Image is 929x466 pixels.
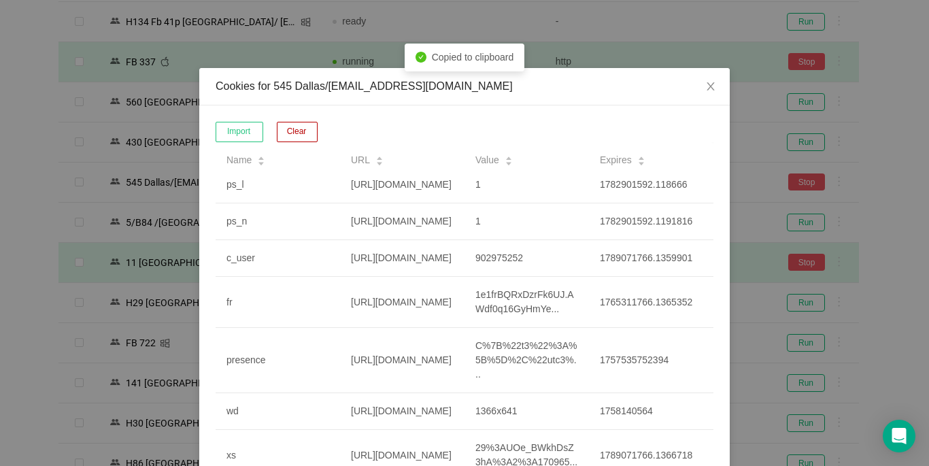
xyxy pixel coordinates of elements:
[376,160,384,164] i: icon: caret-down
[340,167,464,203] td: [URL][DOMAIN_NAME]
[340,277,464,328] td: [URL][DOMAIN_NAME]
[464,203,589,240] td: 1
[376,155,384,159] i: icon: caret-up
[883,420,915,452] div: Open Intercom Messenger
[464,393,589,430] td: 1366x641
[216,393,340,430] td: wd
[216,240,340,277] td: c_user
[637,155,645,159] i: icon: caret-up
[464,240,589,277] td: 902975252
[340,240,464,277] td: [URL][DOMAIN_NAME]
[589,277,713,328] td: 1765311766.1365352
[705,81,716,92] i: icon: close
[464,167,589,203] td: 1
[216,79,713,94] div: Cookies for 545 Dallas/[EMAIL_ADDRESS][DOMAIN_NAME]
[600,153,632,167] span: Expires
[505,154,513,164] div: Sort
[432,52,514,63] span: Copied to clipboard
[692,68,730,106] button: Close
[340,393,464,430] td: [URL][DOMAIN_NAME]
[277,122,318,142] button: Clear
[589,167,713,203] td: 1782901592.118666
[637,154,645,164] div: Sort
[257,154,265,164] div: Sort
[416,52,426,63] i: icon: check-circle
[637,160,645,164] i: icon: caret-down
[226,153,252,167] span: Name
[216,328,340,393] td: presence
[351,153,370,167] span: URL
[505,160,512,164] i: icon: caret-down
[216,203,340,240] td: ps_n
[475,153,499,167] span: Value
[589,240,713,277] td: 1789071766.1359901
[216,277,340,328] td: fr
[216,167,340,203] td: ps_l
[475,340,577,380] span: C%7B%22t3%22%3A%5B%5D%2C%22utc3% ...
[340,328,464,393] td: [URL][DOMAIN_NAME]
[258,160,265,164] i: icon: caret-down
[589,328,713,393] td: 1757535752394
[589,393,713,430] td: 1758140564
[375,154,384,164] div: Sort
[216,122,263,142] button: Import
[340,203,464,240] td: [URL][DOMAIN_NAME]
[258,155,265,159] i: icon: caret-up
[589,203,713,240] td: 1782901592.1191816
[475,289,574,314] span: 1e1frBQRxDzrFk6UJ.AWdf0q16GyHmYe ...
[505,155,512,159] i: icon: caret-up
